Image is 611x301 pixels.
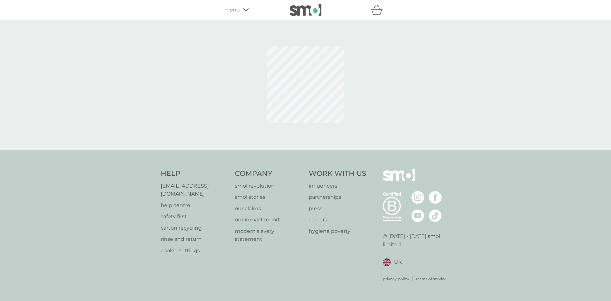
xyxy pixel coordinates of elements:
a: partnerships [309,193,366,201]
img: select a new location [405,261,407,264]
img: smol [290,4,321,16]
a: privacy policy [383,276,409,282]
div: basket [371,4,387,16]
h4: Work With Us [309,169,366,179]
a: smol revolution [235,182,303,190]
a: our impact report [235,216,303,224]
img: smol [383,169,415,190]
a: press [309,204,366,213]
a: hygiene poverty [309,227,366,235]
a: careers [309,216,366,224]
img: visit the smol Instagram page [411,191,424,204]
a: terms of service [416,276,446,282]
a: modern slavery statement [235,227,303,243]
a: safety first [161,212,228,221]
a: influencers [309,182,366,190]
a: rinse and return [161,235,228,243]
a: [EMAIL_ADDRESS][DOMAIN_NAME] [161,182,228,198]
a: help centre [161,201,228,210]
img: UK flag [383,258,391,266]
img: visit the smol Youtube page [411,209,424,222]
a: carton recycling [161,224,228,232]
p: © [DATE] - [DATE] smol limited [383,232,451,248]
span: menu [224,6,240,14]
a: cookie settings [161,247,228,255]
img: visit the smol Tiktok page [429,209,442,222]
img: visit the smol Facebook page [429,191,442,204]
span: UK [394,258,402,266]
h4: Company [235,169,303,179]
a: smol stories [235,193,303,201]
a: our claims [235,204,303,213]
h4: Help [161,169,228,179]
